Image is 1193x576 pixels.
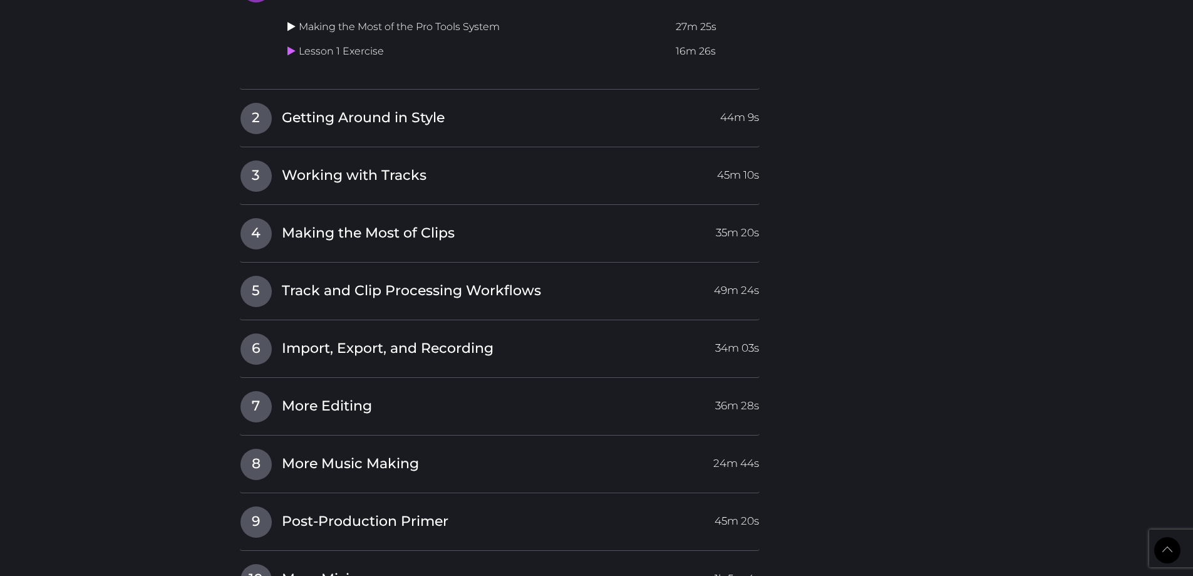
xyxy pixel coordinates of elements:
span: 4 [240,218,272,249]
span: 44m 9s [720,103,759,125]
td: Making the Most of the Pro Tools System [282,15,671,39]
td: 27m 25s [671,15,760,39]
a: 8More Music Making24m 44s [240,448,760,474]
span: 9 [240,506,272,538]
span: 34m 03s [715,333,759,356]
a: 9Post-Production Primer45m 20s [240,506,760,532]
span: 5 [240,276,272,307]
span: 6 [240,333,272,365]
span: Working with Tracks [282,166,426,186]
span: 3 [240,160,272,192]
span: 49m 24s [714,276,759,298]
a: 6Import, Export, and Recording34m 03s [240,333,760,359]
span: 2 [240,103,272,134]
span: 45m 20s [715,506,759,529]
a: 7More Editing36m 28s [240,390,760,417]
span: 45m 10s [717,160,759,183]
span: More Music Making [282,454,419,474]
span: 36m 28s [715,391,759,414]
a: 2Getting Around in Style44m 9s [240,102,760,128]
span: Import, Export, and Recording [282,339,493,359]
span: Post-Production Primer [282,512,448,531]
a: Back to Top [1154,537,1180,563]
span: 7 [240,391,272,422]
span: More Editing [282,397,372,416]
a: 4Making the Most of Clips35m 20s [240,217,760,244]
td: Lesson 1 Exercise [282,39,671,64]
td: 16m 26s [671,39,760,64]
span: Making the Most of Clips [282,224,455,243]
a: 3Working with Tracks45m 10s [240,160,760,186]
a: 5Track and Clip Processing Workflows49m 24s [240,275,760,301]
span: Getting Around in Style [282,108,445,128]
span: Track and Clip Processing Workflows [282,281,541,301]
span: 35m 20s [716,218,759,241]
span: 8 [240,449,272,480]
span: 24m 44s [713,449,759,471]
